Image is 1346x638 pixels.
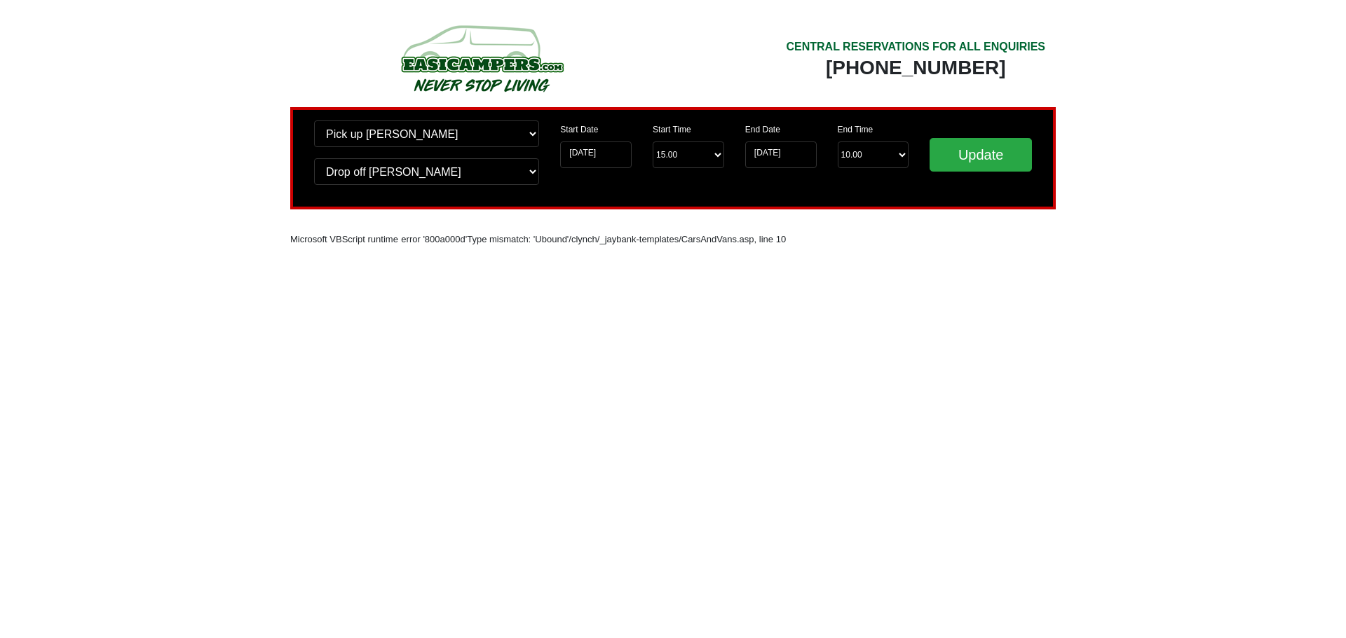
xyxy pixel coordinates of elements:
[786,55,1045,81] div: [PHONE_NUMBER]
[290,234,398,244] font: Microsoft VBScript runtime
[745,141,817,168] input: Return Date
[653,123,691,136] label: Start Time
[560,123,598,136] label: Start Date
[930,138,1032,172] input: Update
[401,234,467,244] font: error '800a000d'
[786,39,1045,55] div: CENTRAL RESERVATIONS FOR ALL ENQUIRIES
[569,234,754,244] font: /clynch/_jaybank-templates/CarsAndVans.asp
[560,141,632,168] input: Start Date
[745,123,780,136] label: End Date
[838,123,873,136] label: End Time
[348,20,615,97] img: campers-checkout-logo.png
[754,234,787,244] font: , line 10
[467,234,569,244] font: Type mismatch: 'Ubound'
